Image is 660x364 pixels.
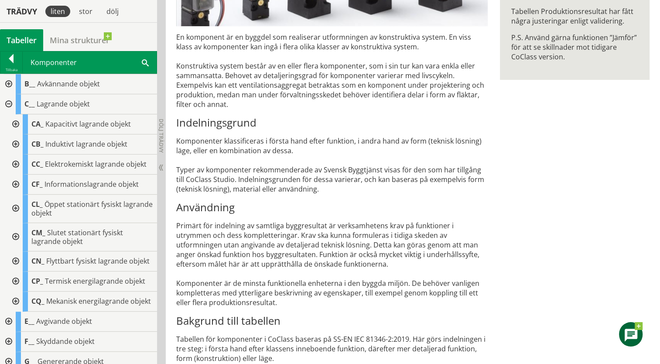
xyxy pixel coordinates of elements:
span: C__ [24,99,35,109]
span: CB_ [31,139,44,149]
span: Elektrokemiskt lagrande objekt [45,159,147,169]
span: CF_ [31,179,43,189]
p: P.S. Använd gärna funktionen ”Jämför” för att se skillnader mot tidigare CoClass version. [511,33,639,62]
span: Kapacitivt lagrande objekt [45,119,131,129]
span: CA_ [31,119,44,129]
a: Mina strukturer [43,29,116,51]
div: Gå till informationssidan för CoClass Studio [7,114,157,134]
span: CP_ [31,276,43,286]
div: liten [45,6,70,17]
div: Gå till informationssidan för CoClass Studio [7,175,157,195]
span: CN_ [31,256,44,266]
span: Dölj trädvy [157,119,165,153]
div: Gå till informationssidan för CoClass Studio [7,195,157,223]
h3: Användning [176,201,488,214]
span: Mekanisk energilagrande objekt [46,296,151,306]
span: Slutet stationärt fysiskt lagrande objekt [31,228,123,246]
div: Gå till informationssidan för CoClass Studio [7,134,157,155]
span: Avgivande objekt [36,316,92,326]
span: Sök i tabellen [142,58,149,67]
span: CL_ [31,199,43,209]
span: CM_ [31,228,45,237]
h3: Indelningsgrund [176,116,488,129]
span: CC_ [31,159,43,169]
span: Öppet stationärt fysiskt lagrande objekt [31,199,153,218]
span: CQ_ [31,296,44,306]
h3: Bakgrund till tabellen [176,314,488,327]
div: Komponenter [23,52,157,73]
span: Induktivt lagrande objekt [45,139,127,149]
span: B__ [24,79,35,89]
div: Gå till informationssidan för CoClass Studio [7,155,157,175]
div: Gå till informationssidan för CoClass Studio [7,271,157,292]
span: Termisk energilagrande objekt [45,276,145,286]
div: Trädvy [2,7,42,16]
div: Tillbaka [0,66,22,73]
div: Gå till informationssidan för CoClass Studio [7,251,157,271]
span: Lagrande objekt [37,99,90,109]
p: Tabellen Produktionsresultat har fått några justeringar enligt validering. [511,7,639,26]
div: Gå till informationssidan för CoClass Studio [7,292,157,312]
span: Flyttbart fysiskt lagrande objekt [46,256,150,266]
div: stor [74,6,98,17]
span: Skyddande objekt [36,337,95,346]
span: E__ [24,316,34,326]
span: F__ [24,337,34,346]
span: Avkännande objekt [37,79,100,89]
span: Informationslagrande objekt [44,179,139,189]
div: Gå till informationssidan för CoClass Studio [7,223,157,251]
div: dölj [101,6,124,17]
